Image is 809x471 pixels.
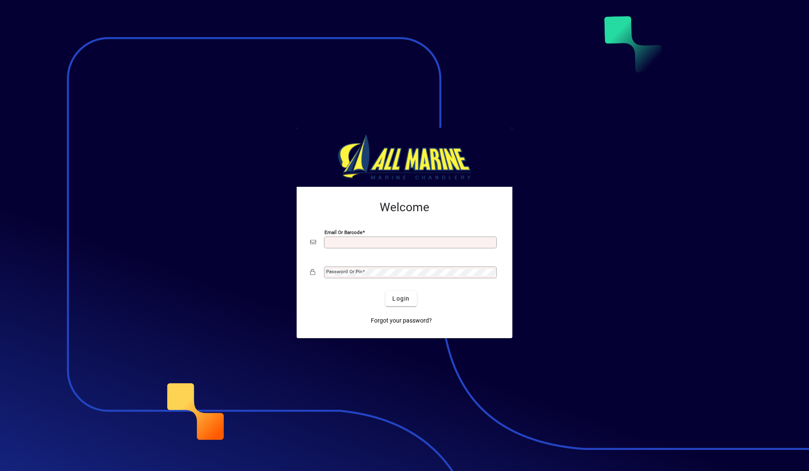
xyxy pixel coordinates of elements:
[386,291,416,306] button: Login
[371,316,432,325] span: Forgot your password?
[324,229,362,235] mat-label: Email or Barcode
[367,313,435,328] a: Forgot your password?
[310,200,499,215] h2: Welcome
[326,269,362,275] mat-label: Password or Pin
[392,294,410,303] span: Login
